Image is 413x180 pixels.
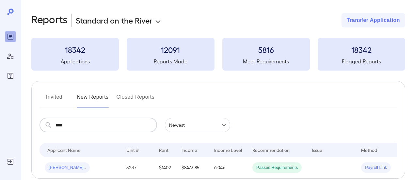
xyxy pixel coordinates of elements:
summary: 18342Applications12091Reports Made5816Meet Requirements18342Flagged Reports [31,38,405,71]
div: Issue [312,146,323,154]
h3: 18342 [318,44,405,55]
span: Passes Requirements [252,165,302,171]
div: Recommendation [252,146,290,154]
span: Payroll Link [361,165,391,171]
h5: Flagged Reports [318,57,405,65]
div: Rent [159,146,169,154]
div: Method [361,146,377,154]
h5: Reports Made [127,57,214,65]
p: Standard on the River [76,15,152,25]
div: Reports [5,31,16,42]
button: New Reports [77,92,109,107]
h5: Meet Requirements [222,57,310,65]
button: Closed Reports [117,92,155,107]
h3: 18342 [31,44,119,55]
h3: 12091 [127,44,214,55]
h3: 5816 [222,44,310,55]
div: Unit # [126,146,139,154]
div: Manage Users [5,51,16,61]
div: Log Out [5,156,16,167]
h5: Applications [31,57,119,65]
div: Income Level [214,146,242,154]
td: $8473.85 [176,157,209,178]
div: Income [182,146,197,154]
td: $1402 [154,157,176,178]
span: [PERSON_NAME].. [45,165,90,171]
button: Transfer Application [342,13,405,27]
h2: Reports [31,13,68,27]
div: FAQ [5,71,16,81]
button: Invited [40,92,69,107]
td: 6.04x [209,157,247,178]
div: Newest [165,118,230,132]
td: 3237 [121,157,154,178]
div: Applicant Name [47,146,81,154]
